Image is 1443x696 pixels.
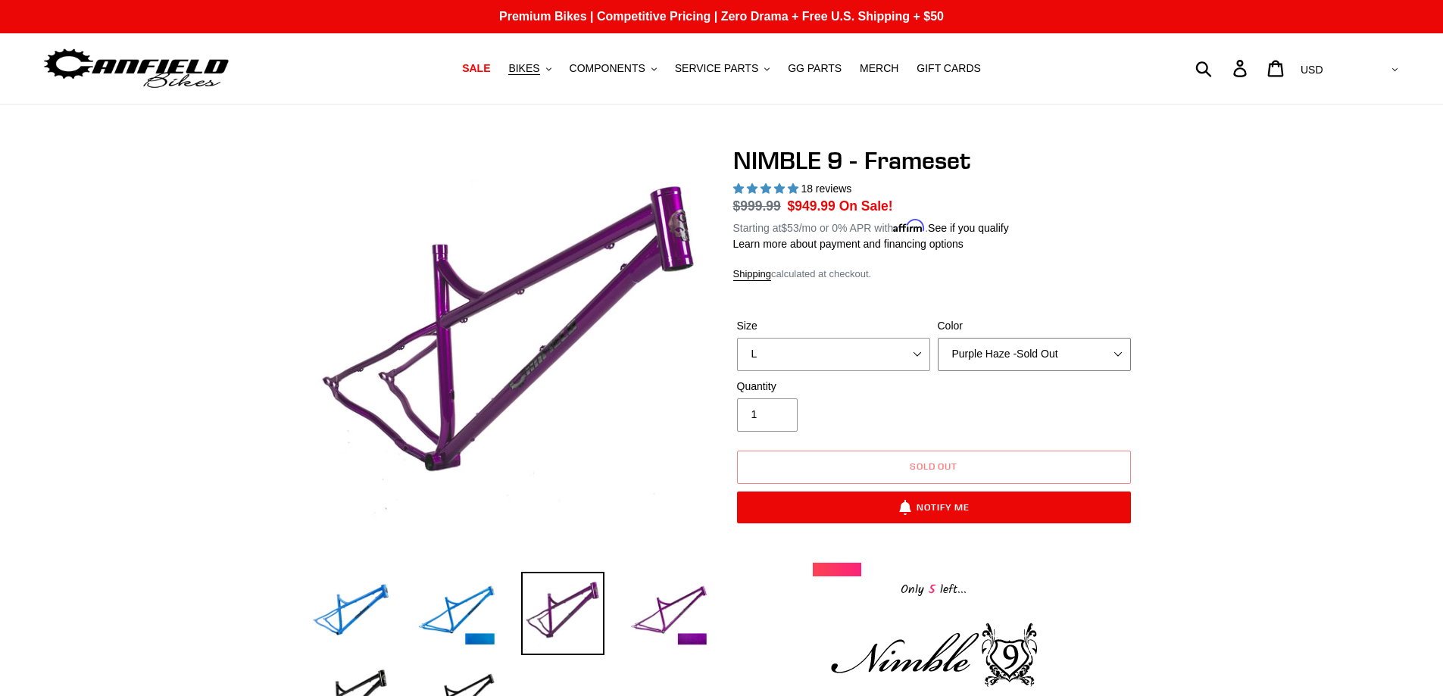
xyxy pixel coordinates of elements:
[813,576,1055,600] div: Only left...
[924,580,940,599] span: 5
[454,58,498,79] a: SALE
[733,198,781,214] s: $999.99
[309,572,392,655] img: Load image into Gallery viewer, NIMBLE 9 - Frameset
[893,220,925,233] span: Affirm
[733,238,964,250] a: Learn more about payment and financing options
[909,58,989,79] a: GIFT CARDS
[733,268,772,281] a: Shipping
[788,198,836,214] span: $949.99
[839,196,893,216] span: On Sale!
[508,62,539,75] span: BIKES
[521,572,604,655] img: Load image into Gallery viewer, NIMBLE 9 - Frameset
[860,62,898,75] span: MERCH
[780,58,849,79] a: GG PARTS
[1204,51,1242,85] input: Search
[462,62,490,75] span: SALE
[733,217,1009,236] p: Starting at /mo or 0% APR with .
[570,62,645,75] span: COMPONENTS
[733,146,1135,175] h1: NIMBLE 9 - Frameset
[938,318,1131,334] label: Color
[781,222,798,234] span: $53
[675,62,758,75] span: SERVICE PARTS
[852,58,906,79] a: MERCH
[917,62,981,75] span: GIFT CARDS
[928,222,1009,234] a: See if you qualify - Learn more about Affirm Financing (opens in modal)
[667,58,777,79] button: SERVICE PARTS
[733,183,801,195] span: 4.89 stars
[737,379,930,395] label: Quantity
[501,58,558,79] button: BIKES
[733,267,1135,282] div: calculated at checkout.
[415,572,498,655] img: Load image into Gallery viewer, NIMBLE 9 - Frameset
[562,58,664,79] button: COMPONENTS
[801,183,851,195] span: 18 reviews
[42,45,231,92] img: Canfield Bikes
[737,451,1131,484] button: Sold out
[627,572,711,655] img: Load image into Gallery viewer, NIMBLE 9 - Frameset
[788,62,842,75] span: GG PARTS
[737,318,930,334] label: Size
[737,492,1131,523] button: Notify Me
[910,460,958,472] span: Sold out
